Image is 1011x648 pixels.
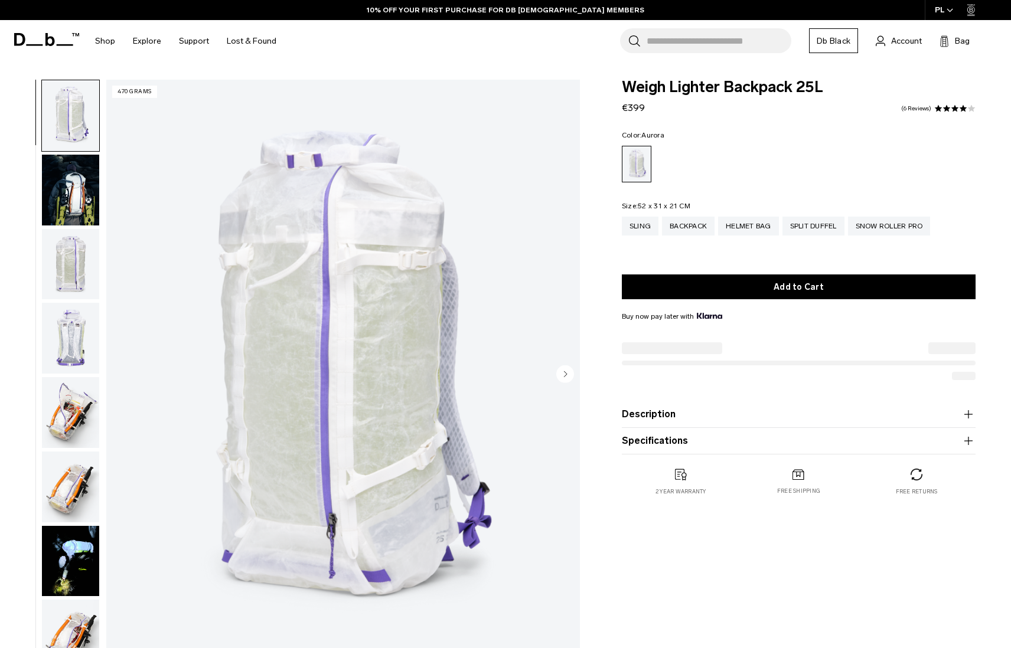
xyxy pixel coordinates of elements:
[95,20,115,62] a: Shop
[638,202,690,210] span: 52 x 31 x 21 CM
[41,228,100,300] button: Weigh_Lighter_Backpack_25L_2.png
[655,487,706,496] p: 2 year warranty
[782,217,844,235] a: Split Duffel
[622,311,722,322] span: Buy now pay later with
[42,303,99,374] img: Weigh_Lighter_Backpack_25L_3.png
[622,80,976,95] span: Weigh Lighter Backpack 25L
[896,487,938,496] p: Free returns
[622,217,658,235] a: Sling
[41,451,100,523] button: Weigh_Lighter_Backpack_25L_5.png
[876,34,922,48] a: Account
[42,155,99,225] img: Weigh_Lighter_Backpack_25L_Lifestyle_new.png
[227,20,276,62] a: Lost & Found
[41,80,100,152] button: Weigh_Lighter_Backpack_25L_1.png
[848,217,931,235] a: Snow Roller Pro
[662,217,715,235] a: Backpack
[42,80,99,151] img: Weigh_Lighter_Backpack_25L_1.png
[41,377,100,449] button: Weigh_Lighter_Backpack_25L_4.png
[86,20,285,62] nav: Main Navigation
[622,274,976,299] button: Add to Cart
[133,20,161,62] a: Explore
[112,86,157,98] p: 470 grams
[809,28,858,53] a: Db Black
[622,102,645,113] span: €399
[367,5,644,15] a: 10% OFF YOUR FIRST PURCHASE FOR DB [DEMOGRAPHIC_DATA] MEMBERS
[42,451,99,522] img: Weigh_Lighter_Backpack_25L_5.png
[622,434,976,448] button: Specifications
[41,302,100,374] button: Weigh_Lighter_Backpack_25L_3.png
[955,35,970,47] span: Bag
[41,154,100,226] button: Weigh_Lighter_Backpack_25L_Lifestyle_new.png
[891,35,922,47] span: Account
[622,146,651,182] a: Aurora
[901,106,931,112] a: 6 reviews
[622,202,690,210] legend: Size:
[622,132,664,139] legend: Color:
[42,377,99,448] img: Weigh_Lighter_Backpack_25L_4.png
[556,365,574,385] button: Next slide
[179,20,209,62] a: Support
[777,487,820,495] p: Free shipping
[622,407,976,421] button: Description
[641,131,664,139] span: Aurora
[42,526,99,597] img: Weigh Lighter Backpack 25L Aurora
[718,217,779,235] a: Helmet Bag
[697,313,722,319] img: {"height" => 20, "alt" => "Klarna"}
[42,229,99,300] img: Weigh_Lighter_Backpack_25L_2.png
[940,34,970,48] button: Bag
[41,525,100,597] button: Weigh Lighter Backpack 25L Aurora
